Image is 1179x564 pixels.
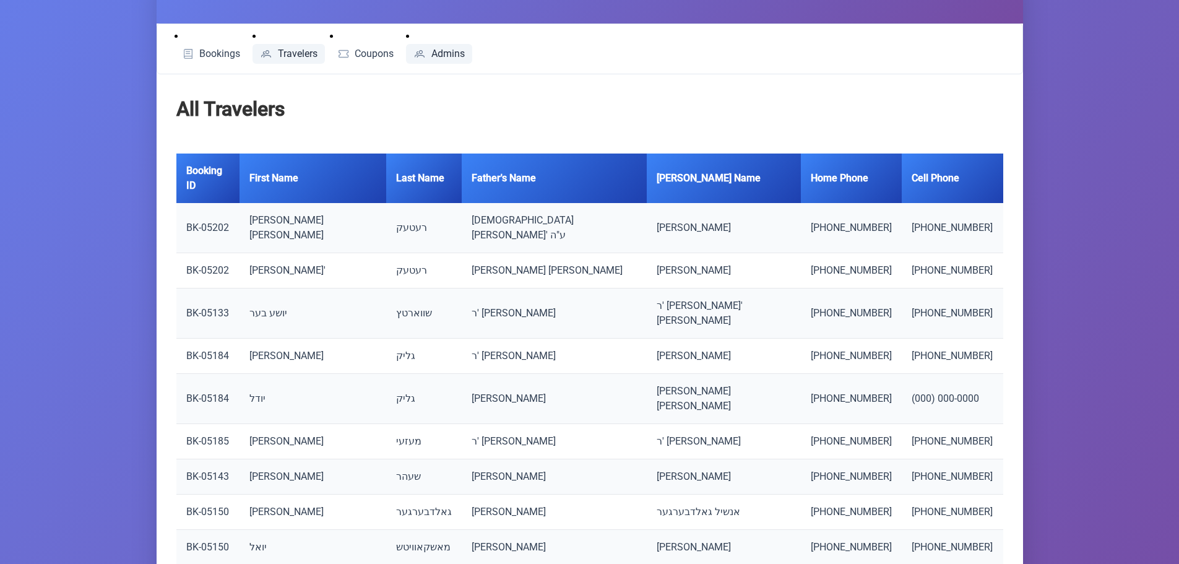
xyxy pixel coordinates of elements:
[199,49,240,59] span: Bookings
[801,339,902,374] td: [PHONE_NUMBER]
[176,154,240,203] th: Booking ID
[647,374,801,424] td: [PERSON_NAME] [PERSON_NAME]
[462,253,647,289] td: [PERSON_NAME] [PERSON_NAME]
[462,289,647,339] td: ר' [PERSON_NAME]
[386,339,462,374] td: גליק
[462,154,647,203] th: Father's Name
[186,393,229,404] a: BK-05184
[902,495,1003,530] td: [PHONE_NUMBER]
[462,203,647,253] td: [DEMOGRAPHIC_DATA][PERSON_NAME]' ע"ה
[801,154,902,203] th: Home Phone
[406,29,472,64] li: Admins
[462,459,647,495] td: [PERSON_NAME]
[801,424,902,459] td: [PHONE_NUMBER]
[253,44,325,64] a: Travelers
[902,289,1003,339] td: [PHONE_NUMBER]
[902,374,1003,424] td: (000) 000-0000
[902,203,1003,253] td: [PHONE_NUMBER]
[386,289,462,339] td: שווארטץ
[647,253,801,289] td: [PERSON_NAME]
[240,424,386,459] td: [PERSON_NAME]
[186,435,229,447] a: BK-05185
[801,374,902,424] td: [PHONE_NUMBER]
[240,459,386,495] td: [PERSON_NAME]
[240,203,386,253] td: [PERSON_NAME] [PERSON_NAME]
[330,29,402,64] li: Coupons
[186,307,229,319] a: BK-05133
[175,29,248,64] li: Bookings
[801,495,902,530] td: [PHONE_NUMBER]
[902,339,1003,374] td: [PHONE_NUMBER]
[801,289,902,339] td: [PHONE_NUMBER]
[186,350,229,362] a: BK-05184
[902,459,1003,495] td: [PHONE_NUMBER]
[186,506,229,518] a: BK-05150
[647,495,801,530] td: אנשיל גאלדבערגער
[801,253,902,289] td: [PHONE_NUMBER]
[386,154,462,203] th: Last Name
[240,289,386,339] td: יושע בער
[330,44,402,64] a: Coupons
[386,424,462,459] td: מעזעי
[176,94,1003,124] h2: All Travelers
[647,154,801,203] th: [PERSON_NAME] Name
[186,264,229,276] a: BK-05202
[902,424,1003,459] td: [PHONE_NUMBER]
[462,339,647,374] td: ר' [PERSON_NAME]
[386,374,462,424] td: גליק
[462,495,647,530] td: [PERSON_NAME]
[647,203,801,253] td: [PERSON_NAME]
[386,459,462,495] td: שעהר
[186,541,229,553] a: BK-05150
[186,471,229,482] a: BK-05143
[902,253,1003,289] td: [PHONE_NUMBER]
[386,203,462,253] td: רעטעק
[386,495,462,530] td: גאלדבערגער
[240,253,386,289] td: [PERSON_NAME]'
[462,424,647,459] td: ר' [PERSON_NAME]
[355,49,394,59] span: Coupons
[186,222,229,233] a: BK-05202
[240,154,386,203] th: First Name
[647,459,801,495] td: [PERSON_NAME]
[240,339,386,374] td: [PERSON_NAME]
[253,29,325,64] li: Travelers
[240,495,386,530] td: [PERSON_NAME]
[647,289,801,339] td: ר' [PERSON_NAME]' [PERSON_NAME]
[386,253,462,289] td: רעטעק
[175,44,248,64] a: Bookings
[406,44,472,64] a: Admins
[240,374,386,424] td: יודל
[462,374,647,424] td: [PERSON_NAME]
[902,154,1003,203] th: Cell Phone
[647,339,801,374] td: [PERSON_NAME]
[801,459,902,495] td: [PHONE_NUMBER]
[647,424,801,459] td: ר' [PERSON_NAME]
[801,203,902,253] td: [PHONE_NUMBER]
[431,49,465,59] span: Admins
[278,49,317,59] span: Travelers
